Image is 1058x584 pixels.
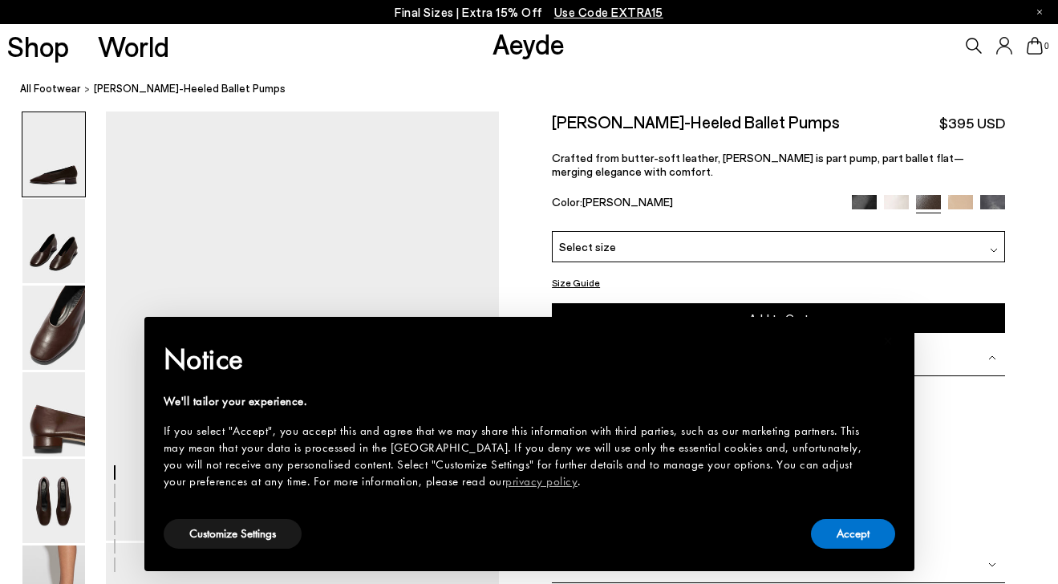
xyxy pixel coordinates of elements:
[883,328,894,353] span: ×
[1027,37,1043,55] a: 0
[559,238,616,255] span: Select size
[395,2,663,22] p: Final Sizes | Extra 15% Off
[552,151,964,178] span: Crafted from butter-soft leather, [PERSON_NAME] is part pump, part ballet flat—merging elegance w...
[582,196,673,209] span: [PERSON_NAME]
[164,339,870,380] h2: Notice
[164,423,870,490] div: If you select "Accept", you accept this and agree that we may share this information with third p...
[20,67,1058,112] nav: breadcrumb
[505,473,578,489] a: privacy policy
[22,372,85,456] img: Delia Low-Heeled Ballet Pumps - Image 4
[552,196,837,214] div: Color:
[98,32,169,60] a: World
[22,459,85,543] img: Delia Low-Heeled Ballet Pumps - Image 5
[94,80,286,97] span: [PERSON_NAME]-Heeled Ballet Pumps
[870,322,908,360] button: Close this notice
[552,112,840,132] h2: [PERSON_NAME]-Heeled Ballet Pumps
[22,112,85,197] img: Delia Low-Heeled Ballet Pumps - Image 1
[811,519,895,549] button: Accept
[552,273,600,293] button: Size Guide
[939,113,1005,133] span: $395 USD
[988,561,996,569] img: svg%3E
[1043,42,1051,51] span: 0
[988,354,996,362] img: svg%3E
[493,26,565,60] a: Aeyde
[22,199,85,283] img: Delia Low-Heeled Ballet Pumps - Image 2
[554,5,663,19] span: Navigate to /collections/ss25-final-sizes
[552,303,1005,333] button: Add to Cart
[990,246,998,254] img: svg%3E
[20,80,81,97] a: All Footwear
[164,519,302,549] button: Customize Settings
[164,393,870,410] div: We'll tailor your experience.
[22,286,85,370] img: Delia Low-Heeled Ballet Pumps - Image 3
[7,32,69,60] a: Shop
